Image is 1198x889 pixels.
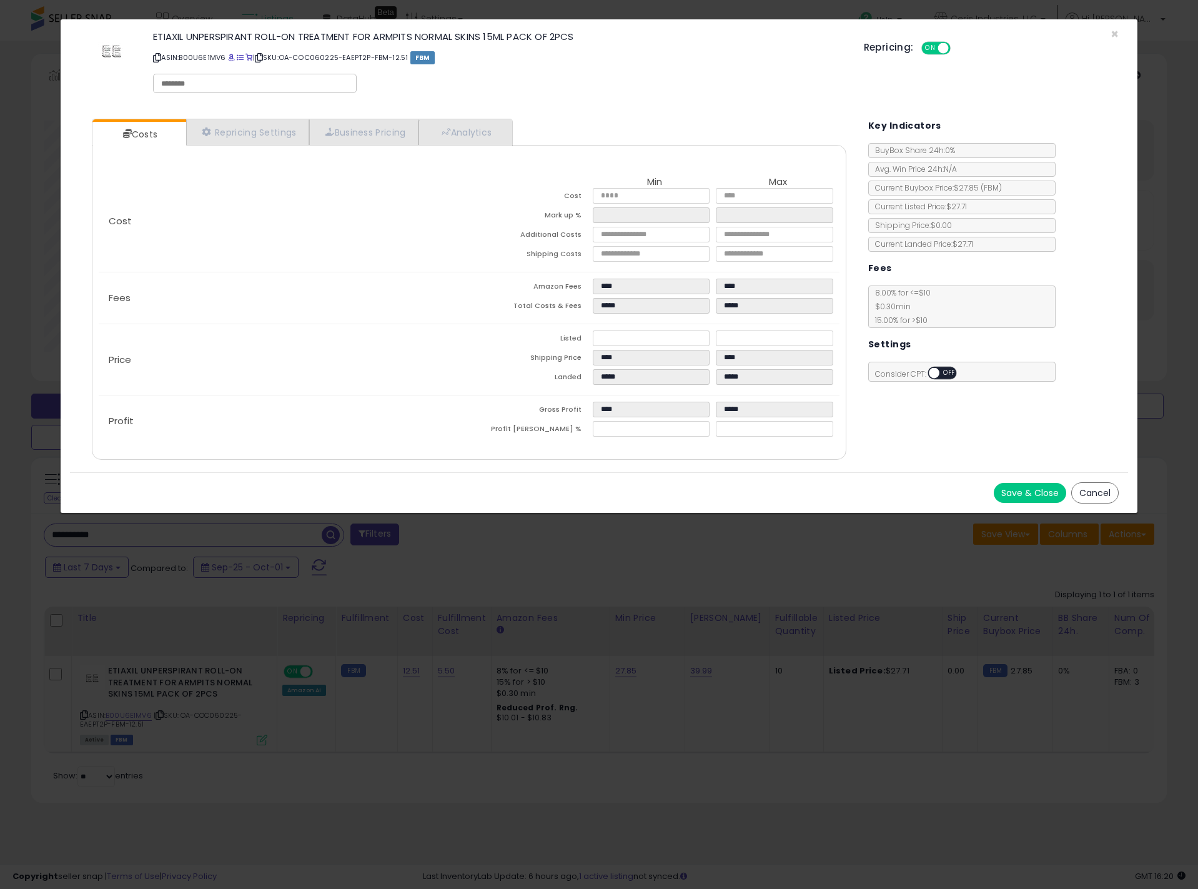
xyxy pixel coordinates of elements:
[923,43,938,54] span: ON
[92,122,185,147] a: Costs
[1111,25,1119,43] span: ×
[228,52,235,62] a: BuyBox page
[99,355,469,365] p: Price
[418,119,511,145] a: Analytics
[469,298,593,317] td: Total Costs & Fees
[469,246,593,266] td: Shipping Costs
[868,337,911,352] h5: Settings
[994,483,1066,503] button: Save & Close
[153,47,844,67] p: ASIN: B00U6E1MV6 | SKU: OA-COC060225-EAEPT2P-FBM-12.51
[186,119,310,145] a: Repricing Settings
[981,182,1002,193] span: ( FBM )
[469,330,593,350] td: Listed
[948,43,968,54] span: OFF
[869,287,931,325] span: 8.00 % for <= $10
[469,188,593,207] td: Cost
[469,350,593,369] td: Shipping Price
[99,416,469,426] p: Profit
[469,421,593,440] td: Profit [PERSON_NAME] %
[869,164,957,174] span: Avg. Win Price 24h: N/A
[593,177,716,188] th: Min
[309,119,418,145] a: Business Pricing
[410,51,435,64] span: FBM
[869,182,1002,193] span: Current Buybox Price:
[469,207,593,227] td: Mark up %
[869,220,952,231] span: Shipping Price: $0.00
[245,52,252,62] a: Your listing only
[869,145,955,156] span: BuyBox Share 24h: 0%
[939,368,959,379] span: OFF
[1071,482,1119,504] button: Cancel
[869,201,967,212] span: Current Listed Price: $27.71
[868,118,941,134] h5: Key Indicators
[868,261,892,276] h5: Fees
[99,293,469,303] p: Fees
[869,369,973,379] span: Consider CPT:
[469,402,593,421] td: Gross Profit
[469,369,593,389] td: Landed
[864,42,914,52] h5: Repricing:
[954,182,1002,193] span: $27.85
[469,279,593,298] td: Amazon Fees
[716,177,839,188] th: Max
[153,32,844,41] h3: ETIAXIL UNPERSPIRANT ROLL-ON TREATMENT FOR ARMPITS NORMAL SKINS 15ML PACK OF 2PCS
[869,239,973,249] span: Current Landed Price: $27.71
[237,52,244,62] a: All offer listings
[93,32,131,69] img: 31yDVvuQu7L._SL60_.jpg
[869,315,928,325] span: 15.00 % for > $10
[869,301,911,312] span: $0.30 min
[469,227,593,246] td: Additional Costs
[99,216,469,226] p: Cost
